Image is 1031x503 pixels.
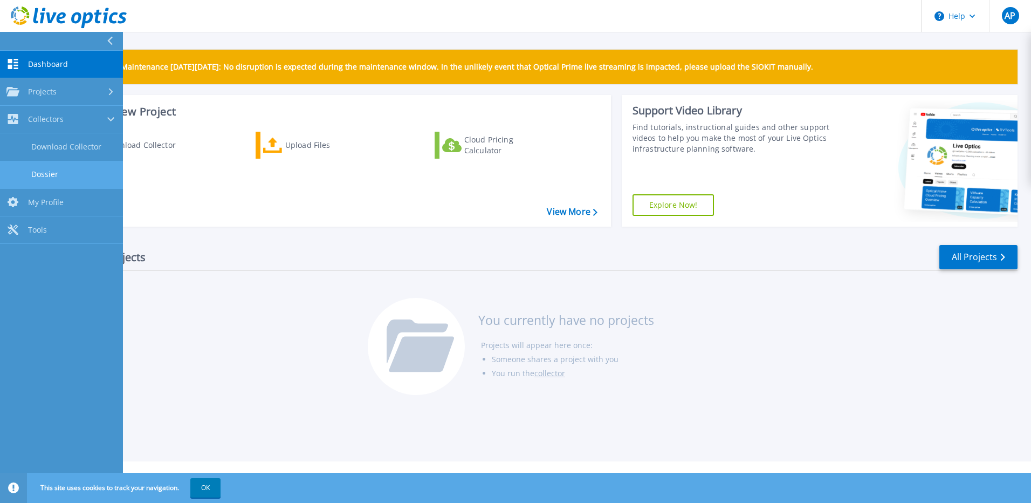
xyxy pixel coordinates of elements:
a: collector [534,368,565,378]
li: Someone shares a project with you [492,352,654,366]
a: All Projects [939,245,1018,269]
p: Scheduled Maintenance [DATE][DATE]: No disruption is expected during the maintenance window. In t... [80,63,813,71]
li: Projects will appear here once: [481,338,654,352]
li: You run the [492,366,654,380]
div: Download Collector [104,134,190,156]
span: This site uses cookies to track your navigation. [30,478,221,498]
span: Collectors [28,114,64,124]
a: Upload Files [256,132,376,159]
span: My Profile [28,198,64,207]
span: Tools [28,225,47,235]
button: OK [190,478,221,498]
h3: You currently have no projects [478,314,654,326]
a: View More [547,207,597,217]
div: Support Video Library [633,104,834,118]
a: Cloud Pricing Calculator [435,132,555,159]
div: Upload Files [285,134,372,156]
div: Find tutorials, instructional guides and other support videos to help you make the most of your L... [633,122,834,154]
span: AP [1005,11,1015,20]
div: Cloud Pricing Calculator [464,134,551,156]
a: Explore Now! [633,194,714,216]
span: Projects [28,87,57,97]
h3: Start a New Project [77,106,597,118]
a: Download Collector [77,132,197,159]
span: Dashboard [28,59,68,69]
